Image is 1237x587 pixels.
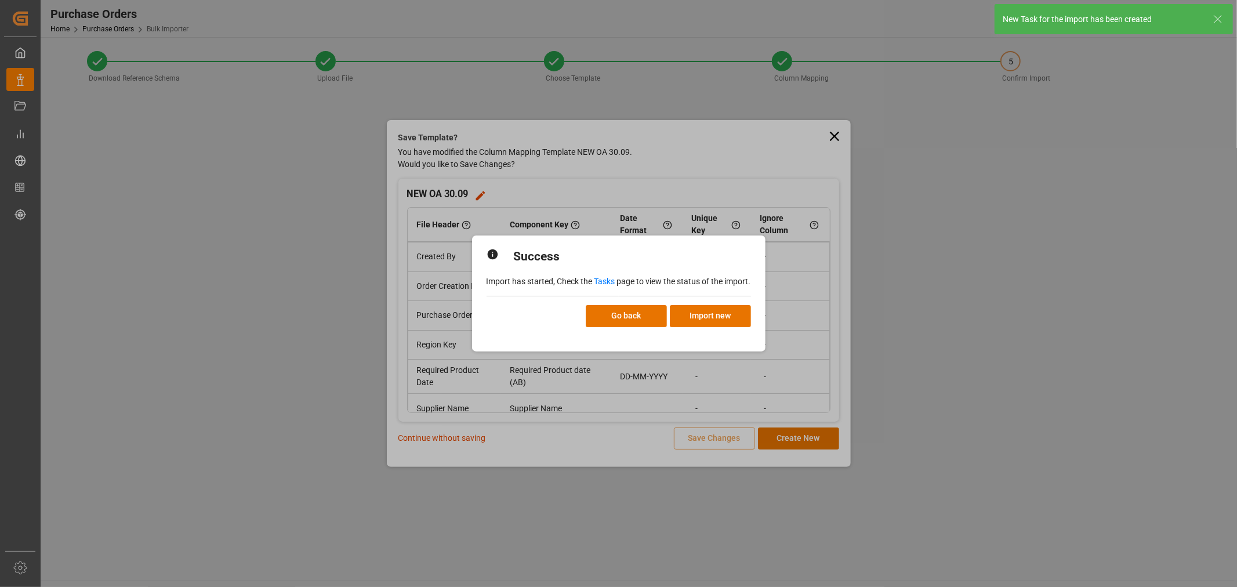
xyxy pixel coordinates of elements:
button: Import new [670,305,751,327]
button: Go back [586,305,667,327]
div: New Task for the import has been created [1003,13,1202,26]
a: Tasks [594,277,615,286]
p: Import has started, Check the page to view the status of the import. [487,276,751,288]
h2: Success [514,248,560,266]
